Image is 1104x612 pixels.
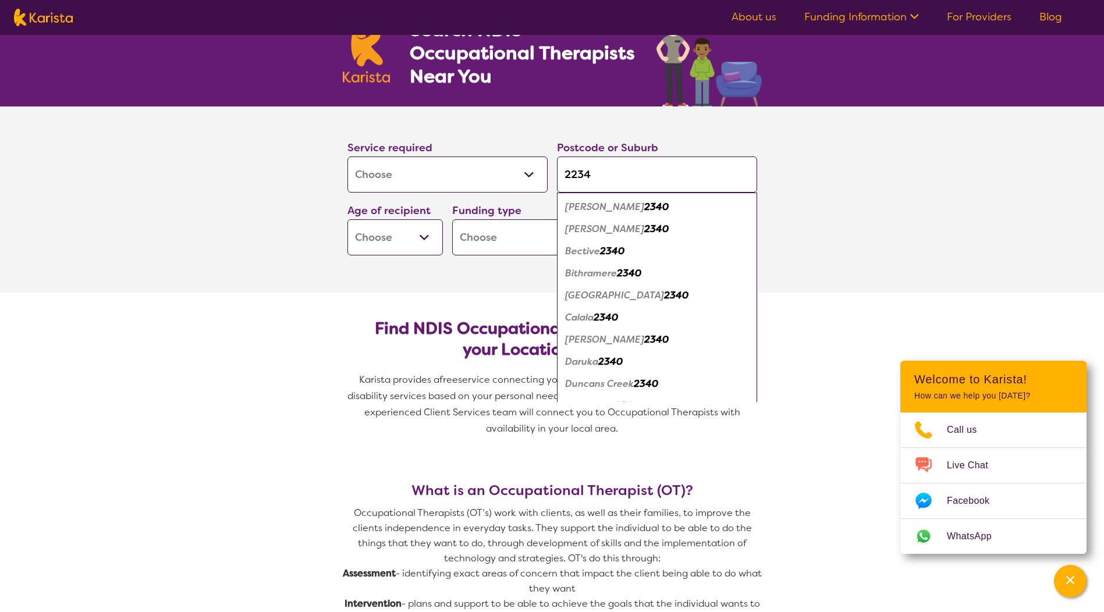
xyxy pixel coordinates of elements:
em: Calala [565,311,594,323]
em: 2340 [644,333,669,346]
div: Bithramere 2340 [563,262,751,284]
span: Call us [947,421,991,439]
label: Funding type [452,204,521,218]
div: Daruka 2340 [563,351,751,373]
input: Type [557,156,757,193]
em: [PERSON_NAME] [565,201,644,213]
h1: Search NDIS Occupational Therapists Near You [410,18,636,88]
em: 2340 [664,289,688,301]
em: 2340 [644,223,669,235]
p: Occupational Therapists (OT’s) work with clients, as well as their families, to improve the clien... [343,506,762,566]
div: Duncans Creek 2340 [563,373,751,395]
em: Dungowan [565,400,615,412]
div: Appleby 2340 [563,196,751,218]
div: Barry 2340 [563,218,751,240]
strong: Intervention [345,597,402,610]
a: Web link opens in a new tab. [900,519,1087,554]
ul: Choose channel [900,412,1087,554]
h2: Welcome to Karista! [914,372,1073,386]
a: For Providers [947,10,1011,24]
label: Postcode or Suburb [557,141,658,155]
h3: What is an Occupational Therapist (OT)? [343,482,762,499]
em: Daruka [565,355,598,368]
em: Bithramere [565,267,617,279]
span: Karista provides a [359,373,439,386]
img: Karista logo [343,20,391,83]
span: free [439,373,458,386]
div: Bowling Alley Point 2340 [563,284,751,307]
div: Dungowan 2340 [563,395,751,417]
p: - identifying exact areas of concern that impact the client being able to do what they want [343,566,762,596]
em: Bective [565,245,600,257]
a: Blog [1039,10,1062,24]
p: How can we help you [DATE]? [914,391,1073,401]
span: Live Chat [947,457,1002,474]
em: Duncans Creek [565,378,634,390]
div: Channel Menu [900,361,1087,554]
a: About us [732,10,776,24]
h2: Find NDIS Occupational Therapists based on your Location & Needs [357,318,748,360]
div: Carroll 2340 [563,329,751,351]
button: Channel Menu [1054,565,1087,597]
span: service connecting you with Occupational Therapists and other disability services based on your p... [347,373,759,435]
strong: Assessment [343,567,396,579]
em: 2340 [598,355,623,368]
em: [GEOGRAPHIC_DATA] [565,289,664,301]
img: occupational-therapy [656,5,762,106]
span: WhatsApp [947,528,1006,545]
span: Facebook [947,492,1003,510]
a: Funding Information [804,10,919,24]
em: 2340 [644,201,669,213]
em: 2340 [600,245,624,257]
em: 2340 [634,378,658,390]
em: 2340 [594,311,618,323]
label: Age of recipient [347,204,431,218]
em: [PERSON_NAME] [565,333,644,346]
p: - plans and support to be able to achieve the goals that the individual wants to [343,596,762,611]
em: 2340 [617,267,641,279]
div: Calala 2340 [563,307,751,329]
label: Service required [347,141,432,155]
em: 2340 [615,400,639,412]
em: [PERSON_NAME] [565,223,644,235]
div: Bective 2340 [563,240,751,262]
img: Karista logo [14,9,73,26]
